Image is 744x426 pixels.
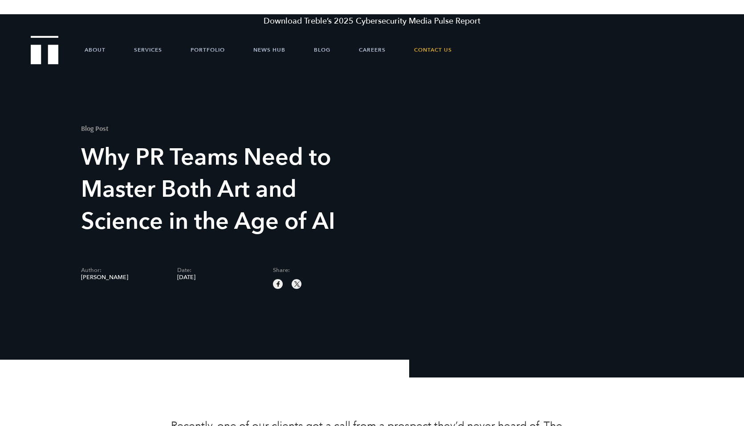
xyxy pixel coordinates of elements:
[274,280,282,288] img: facebook sharing button
[359,37,386,63] a: Careers
[177,268,260,273] span: Date:
[81,268,164,273] span: Author:
[81,142,369,238] h1: Why PR Teams Need to Master Both Art and Science in the Age of AI
[314,37,330,63] a: Blog
[31,36,59,64] img: Treble logo
[85,37,106,63] a: About
[177,275,260,280] span: [DATE]
[293,280,301,288] img: twitter sharing button
[81,124,109,133] mark: Blog Post
[81,275,164,280] span: [PERSON_NAME]
[273,268,356,273] span: Share:
[253,37,285,63] a: News Hub
[31,37,58,64] a: Treble Homepage
[191,37,225,63] a: Portfolio
[414,37,452,63] a: Contact Us
[134,37,162,63] a: Services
